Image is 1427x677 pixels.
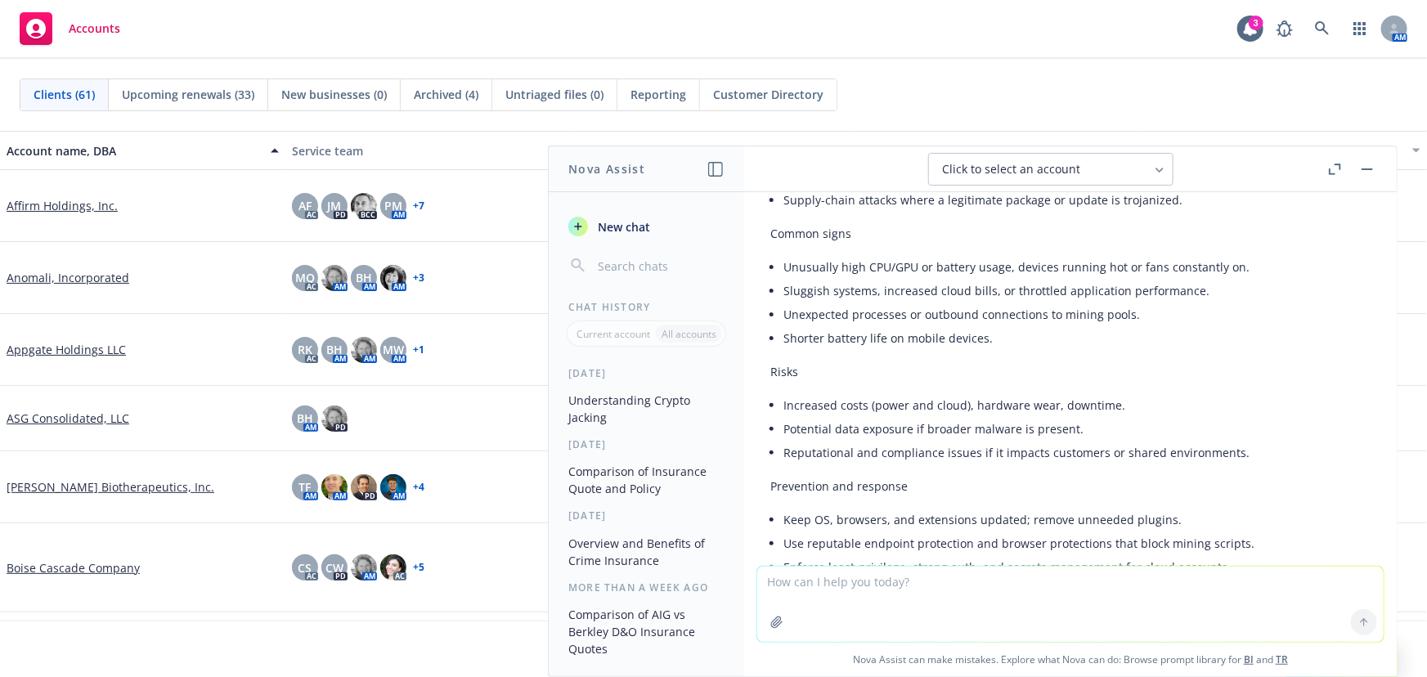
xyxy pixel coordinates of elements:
div: Active policies [577,142,850,159]
img: photo [321,474,348,500]
p: Common signs [770,225,1371,242]
li: Potential data exposure if broader malware is present. [783,417,1371,441]
li: Use reputable endpoint protection and browser protections that block mining scripts. [783,531,1371,555]
img: photo [321,406,348,432]
a: TR [1276,652,1288,666]
div: 3 [1249,16,1263,30]
span: Untriaged files (0) [505,86,604,103]
div: [DATE] [549,366,744,380]
span: Click to select an account [942,161,1080,177]
h1: Nova Assist [568,160,645,177]
span: CW [325,559,343,576]
a: Appgate Holdings LLC [7,341,126,358]
button: New chat [562,212,731,241]
span: New chat [595,218,650,235]
span: TF [299,478,312,495]
p: Risks [770,363,1371,380]
span: Accounts [69,22,120,35]
span: CS [298,559,312,576]
span: PM [384,197,402,214]
li: Reputational and compliance issues if it impacts customers or shared environments. [783,441,1371,464]
input: Search chats [595,254,725,277]
img: photo [351,474,377,500]
span: BH [297,410,313,427]
a: [PERSON_NAME] Biotherapeutics, Inc. [7,478,214,495]
img: photo [380,474,406,500]
div: Closest renewal date [1148,142,1402,159]
img: photo [380,554,406,581]
span: BH [356,269,372,286]
div: Service team [292,142,564,159]
li: Keep OS, browsers, and extensions updated; remove unneeded plugins. [783,508,1371,531]
a: Accounts [13,6,127,52]
span: RK [298,341,312,358]
a: + 3 [413,273,424,283]
img: photo [351,193,377,219]
a: Switch app [1344,12,1376,45]
div: More than a week ago [549,581,744,594]
a: + 5 [413,563,424,572]
img: photo [380,265,406,291]
span: BH [326,341,343,358]
a: Anomali, Incorporated [7,269,129,286]
button: Service team [285,131,571,170]
p: Current account [577,327,650,341]
div: Account name, DBA [7,142,261,159]
a: ASG Consolidated, LLC [7,410,129,427]
a: + 4 [413,482,424,492]
span: MW [383,341,404,358]
li: Unexpected processes or outbound connections to mining pools. [783,303,1371,326]
button: Total premiums [856,131,1142,170]
button: Overview and Benefits of Crime Insurance [562,530,731,574]
div: [DATE] [549,509,744,522]
li: Increased costs (power and cloud), hardware wear, downtime. [783,393,1371,417]
span: Upcoming renewals (33) [122,86,254,103]
button: Active policies [571,131,856,170]
li: Supply-chain attacks where a legitimate package or update is trojanized. [783,188,1371,212]
p: Prevention and response [770,477,1371,495]
a: Boise Cascade Company [7,559,140,576]
li: Unusually high CPU/GPU or battery usage, devices running hot or fans constantly on. [783,255,1371,279]
div: Chat History [549,300,744,314]
button: Understanding Crypto Jacking [562,387,731,431]
div: [DATE] [549,437,744,451]
span: Nova Assist can make mistakes. Explore what Nova can do: Browse prompt library for and [751,643,1390,676]
span: MQ [295,269,315,286]
span: Archived (4) [414,86,478,103]
span: AF [298,197,312,214]
div: Total premiums [863,142,1117,159]
li: Sluggish systems, increased cloud bills, or throttled application performance. [783,279,1371,303]
p: All accounts [662,327,716,341]
span: Customer Directory [713,86,823,103]
a: Search [1306,12,1339,45]
a: Report a Bug [1268,12,1301,45]
button: Closest renewal date [1142,131,1427,170]
button: Comparison of Insurance Quote and Policy [562,458,731,502]
button: Click to select an account [928,153,1173,186]
span: New businesses (0) [281,86,387,103]
span: Clients (61) [34,86,95,103]
span: JM [328,197,342,214]
img: photo [351,337,377,363]
li: Shorter battery life on mobile devices. [783,326,1371,350]
a: BI [1244,652,1254,666]
button: Comparison of AIG vs Berkley D&O Insurance Quotes [562,601,731,662]
a: + 7 [413,201,424,211]
img: photo [321,265,348,291]
li: Enforce least-privilege, strong auth, and secrets management for cloud accounts. [783,555,1371,579]
a: Affirm Holdings, Inc. [7,197,118,214]
img: photo [351,554,377,581]
a: + 1 [413,345,424,355]
span: Reporting [630,86,686,103]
